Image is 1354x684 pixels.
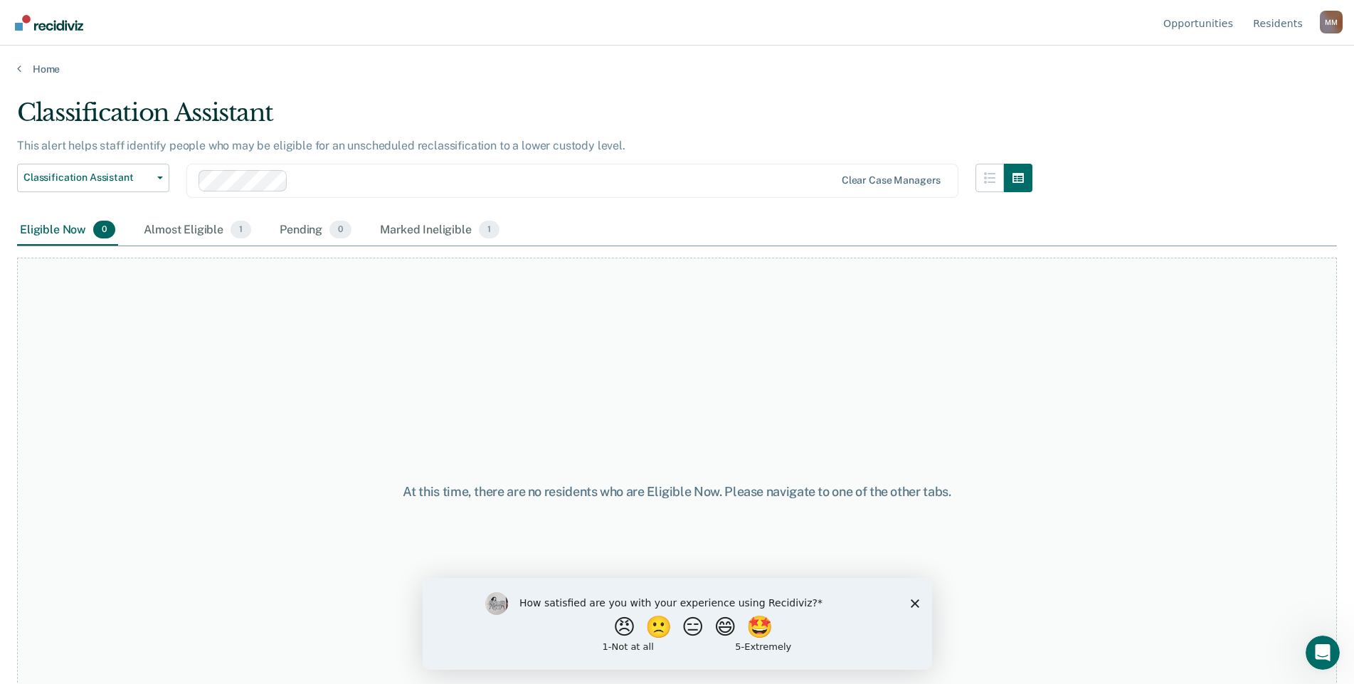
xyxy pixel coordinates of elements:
button: Profile dropdown button [1320,11,1343,33]
iframe: Survey by Kim from Recidiviz [423,578,932,670]
span: 1 [231,221,251,239]
div: M M [1320,11,1343,33]
p: This alert helps staff identify people who may be eligible for an unscheduled reclassification to... [17,139,625,152]
div: Almost Eligible1 [141,215,254,246]
a: Home [17,63,1337,75]
button: Classification Assistant [17,164,169,192]
div: At this time, there are no residents who are Eligible Now. Please navigate to one of the other tabs. [347,484,1007,500]
div: Eligible Now0 [17,215,118,246]
span: Classification Assistant [23,172,152,184]
span: 0 [93,221,115,239]
div: Clear case managers [842,174,941,186]
span: 0 [329,221,351,239]
span: 1 [479,221,499,239]
img: Recidiviz [15,15,83,31]
div: Classification Assistant [17,98,1032,139]
div: Marked Ineligible1 [377,215,502,246]
iframe: Intercom live chat [1306,636,1340,670]
div: Pending0 [277,215,354,246]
